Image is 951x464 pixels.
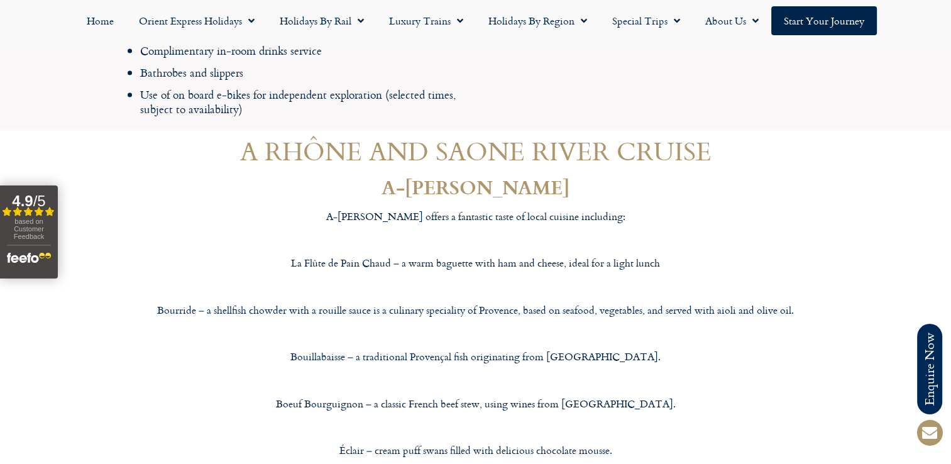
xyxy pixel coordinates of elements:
p: La Flûte de Pain Chaud – a warm baguette with ham and cheese, ideal for a light lunch [124,255,828,272]
li: Complimentary in-room drinks service [140,43,470,58]
p: Bouillabaisse – a traditional Provençal fish originating from [GEOGRAPHIC_DATA]. [124,349,828,365]
p: Boeuf Bourguignon – a classic French beef stew, using wines from [GEOGRAPHIC_DATA]. [124,396,828,412]
p: Éclair – cream puff swans filled with delicious chocolate mousse. [124,443,828,459]
p: A-[PERSON_NAME] offers a fantastic taste of local cuisine including: [124,209,828,225]
a: About Us [693,6,771,35]
a: Special Trips [600,6,693,35]
h2: A-[PERSON_NAME] [124,177,828,196]
nav: Menu [6,6,945,35]
li: Use of on board e-bikes for independent exploration (selected times, subject to availability) [140,87,470,117]
p: Bourride – a shellfish chowder with a rouille sauce is a culinary speciality of Provence, based o... [124,302,828,319]
li: Bathrobes and slippers [140,65,470,80]
h1: A RHÔNE AND SAONE RIVER CRUISE [124,136,828,165]
a: Holidays by Rail [267,6,377,35]
a: Orient Express Holidays [126,6,267,35]
a: Holidays by Region [476,6,600,35]
a: Home [74,6,126,35]
a: Start your Journey [771,6,877,35]
a: Luxury Trains [377,6,476,35]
